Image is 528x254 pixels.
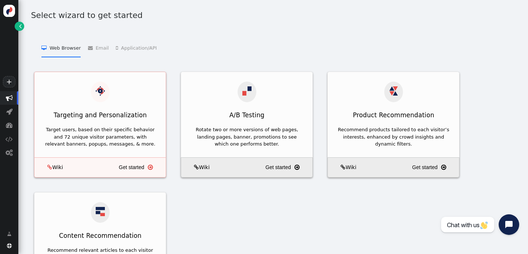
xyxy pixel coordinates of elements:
[341,165,345,170] span: 
[3,5,15,17] img: logo-icon.svg
[116,38,157,57] li: Application/API
[242,86,252,96] img: ab.svg
[7,243,12,248] span: 
[337,126,450,148] div: Recommend products tailored to each visitor’s interests, enhanced by crowd insights and dynamic f...
[119,161,163,174] a: Get started
[6,94,13,101] span: 
[47,165,52,170] span: 
[88,46,96,50] span: 
[184,164,209,171] a: Wiki
[96,207,105,216] img: articles_recom.svg
[44,126,156,148] div: Target users, based on their specific behavior and 72 unique visitor parameters, with relevant ba...
[330,164,356,171] a: Wiki
[19,22,22,30] span: 
[41,46,49,50] span: 
[148,163,153,172] span: 
[34,228,166,244] div: Content Recommendation
[88,38,109,57] li: Email
[265,161,310,174] a: Get started
[5,136,13,143] span: 
[34,107,166,124] div: Targeting and Personalization
[15,22,24,31] a: 
[2,228,16,240] a: 
[294,163,300,172] span: 
[181,107,312,124] div: A/B Testing
[441,163,446,172] span: 
[328,107,459,124] div: Product Recommendation
[3,76,15,87] a: +
[194,165,199,170] span: 
[5,149,13,156] span: 
[389,86,398,96] img: products_recom.svg
[31,9,519,21] h1: Select wizard to get started
[116,46,121,50] span: 
[96,86,105,96] img: actions.svg
[6,122,13,129] span: 
[41,38,81,57] li: Web Browser
[412,161,456,174] a: Get started
[191,126,303,148] div: Rotate two or more versions of web pages, landing pages, banner, promotions to see which one perf...
[37,164,63,171] a: Wiki
[6,108,12,115] span: 
[7,230,11,238] span: 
